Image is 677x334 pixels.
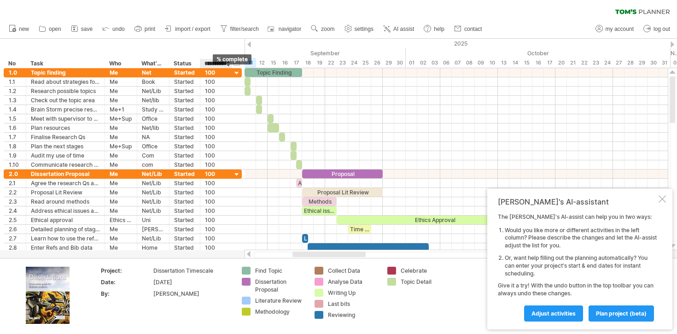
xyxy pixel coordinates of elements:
[659,58,671,68] div: Friday, 31 October 2025
[279,58,291,68] div: Tuesday, 16 September 2025
[145,26,155,32] span: print
[31,105,100,114] div: Brain Storm precise research Qs
[205,68,227,77] div: 100
[314,58,325,68] div: Friday, 19 September 2025
[142,197,164,206] div: Net/Lib
[174,59,195,68] div: Status
[255,278,305,293] div: Dissertation Proposal
[110,188,132,197] div: Me
[205,151,227,160] div: 100
[648,58,659,68] div: Thursday, 30 October 2025
[31,243,100,252] div: Enter Refs and Bib data
[245,68,302,77] div: Topic Finding
[302,197,337,206] div: Methods
[31,216,100,224] div: Ethical approval
[142,96,164,105] div: Net/lib
[110,216,132,224] div: Ethics Comm
[31,206,100,215] div: Address ethical issues and prepare ethical statement
[174,216,195,224] div: Started
[296,179,302,188] div: Agree RQs
[328,311,378,319] div: Reviewing
[360,58,371,68] div: Thursday, 25 September 2025
[69,23,95,35] a: save
[163,23,213,35] a: import / export
[328,300,378,308] div: Last bits
[381,23,417,35] a: AI assist
[110,197,132,206] div: Me
[8,59,21,68] div: No
[174,160,195,169] div: Started
[31,160,100,169] div: Communicate research Qs
[142,68,164,77] div: Net
[9,68,21,77] div: 1.0
[31,123,100,132] div: Plan resources
[110,105,132,114] div: Me+1
[348,58,360,68] div: Wednesday, 24 September 2025
[255,308,305,316] div: Methodology
[601,58,613,68] div: Friday, 24 October 2025
[9,197,21,206] div: 2.3
[218,23,262,35] a: filter/search
[110,170,132,178] div: Me
[291,58,302,68] div: Wednesday, 17 September 2025
[110,133,132,141] div: Me
[30,59,99,68] div: Task
[205,133,227,141] div: 100
[110,160,132,169] div: Me
[174,87,195,95] div: Started
[110,87,132,95] div: Me
[174,151,195,160] div: Started
[31,170,100,178] div: Dissertation Proposal
[417,58,429,68] div: Thursday, 2 October 2025
[205,188,227,197] div: 100
[302,170,383,178] div: Proposal
[452,23,485,35] a: contact
[205,206,227,215] div: 100
[9,234,21,243] div: 2.7
[31,142,100,151] div: Plan the next stages
[110,142,132,151] div: Me+Sup
[9,114,21,123] div: 1.5
[9,133,21,141] div: 1.7
[142,188,164,197] div: Net/Lib
[142,123,164,132] div: Net/lib
[205,87,227,95] div: 100
[31,225,100,234] div: Detailed planning of stages
[110,225,132,234] div: Me
[421,23,447,35] a: help
[174,133,195,141] div: Started
[81,26,93,32] span: save
[152,48,406,58] div: September 2025
[429,58,440,68] div: Friday, 3 October 2025
[142,77,164,86] div: Book
[532,58,544,68] div: Thursday, 16 October 2025
[544,58,555,68] div: Friday, 17 October 2025
[205,216,227,224] div: 100
[590,58,601,68] div: Thursday, 23 October 2025
[110,68,132,77] div: Me
[31,96,100,105] div: Check out the topic area
[9,225,21,234] div: 2.6
[31,188,100,197] div: Proposal Lit Review
[593,23,636,35] a: my account
[153,278,231,286] div: [DATE]
[452,58,463,68] div: Tuesday, 7 October 2025
[383,58,394,68] div: Monday, 29 September 2025
[31,179,100,188] div: Agree the research Qs and scope
[31,114,100,123] div: Meet with supervisor to run Res Qs
[174,123,195,132] div: Started
[110,179,132,188] div: Me
[205,105,227,114] div: 100
[31,197,100,206] div: Read around methods
[321,26,334,32] span: zoom
[205,77,227,86] div: 100
[255,297,305,305] div: Literature Review
[205,225,227,234] div: 100
[302,188,383,197] div: Proposal Lit Review
[9,151,21,160] div: 1.9
[31,77,100,86] div: Read about strategies for finding a topic
[205,170,227,178] div: 100
[255,267,305,275] div: Find Topic
[393,26,414,32] span: AI assist
[9,160,21,169] div: 1.10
